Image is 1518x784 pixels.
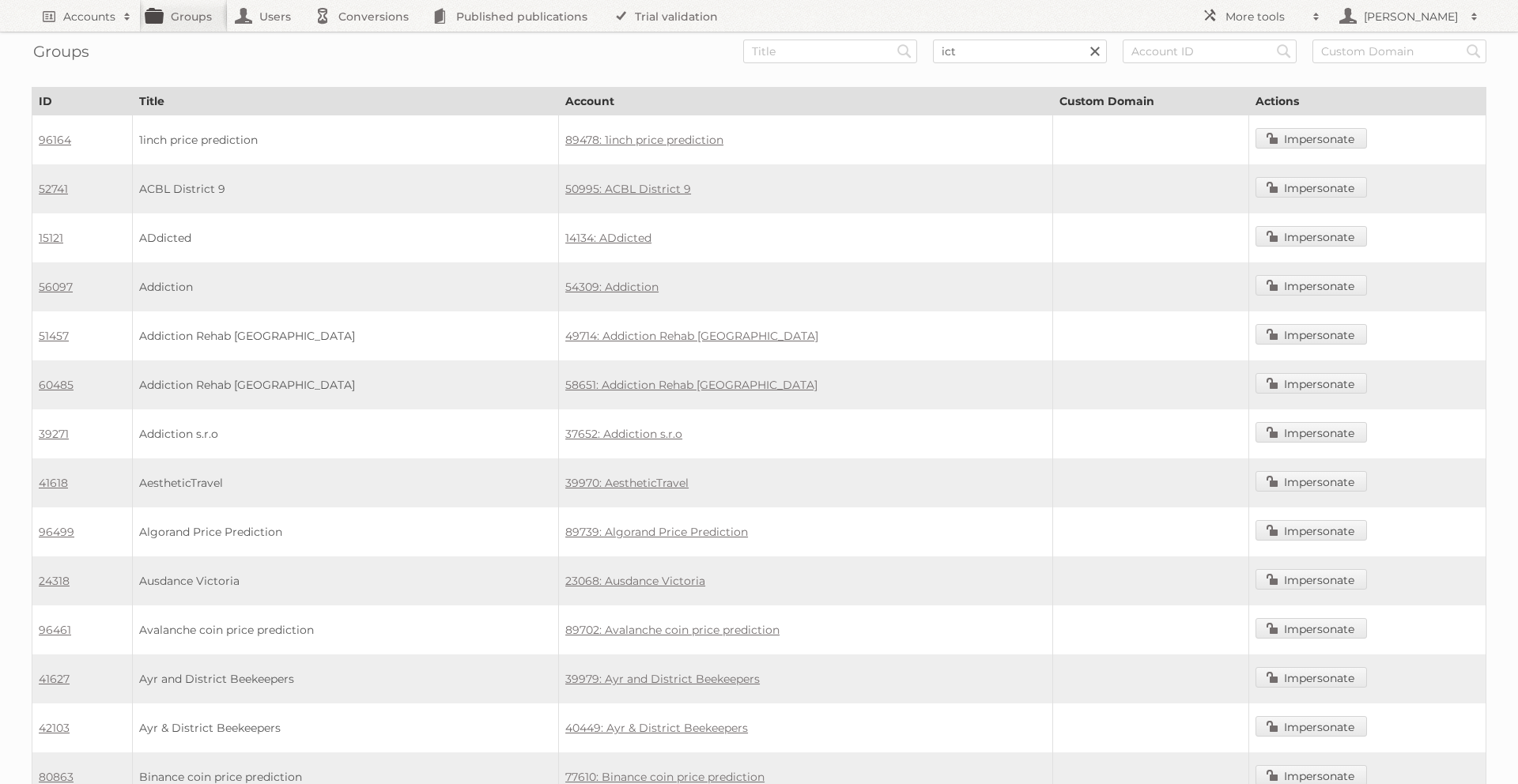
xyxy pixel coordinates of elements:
td: Algorand Price Prediction [132,507,558,556]
a: 96499 [39,525,74,539]
a: 96461 [39,623,71,637]
input: Account ID [1123,40,1297,63]
input: Search [1272,40,1296,63]
a: Impersonate [1256,520,1367,541]
a: 23068: Ausdance Victoria [565,574,705,588]
a: 50995: ACBL District 9 [565,182,691,196]
td: Ausdance Victoria [132,556,558,605]
a: 96164 [39,133,71,147]
a: 54309: Addiction [565,280,659,294]
a: 89739: Algorand Price Prediction [565,525,748,539]
a: 39970: AestheticTravel [565,476,689,490]
a: Impersonate [1256,128,1367,149]
th: Actions [1248,88,1486,115]
a: Impersonate [1256,422,1367,443]
a: 58651: Addiction Rehab [GEOGRAPHIC_DATA] [565,378,818,392]
input: Account Name [933,40,1107,63]
td: 1inch price prediction [132,115,558,165]
a: 39271 [39,427,69,441]
td: Avalanche coin price prediction [132,605,558,654]
a: 37652: Addiction s.r.o [565,427,682,441]
input: Search [893,40,916,63]
td: Addiction s.r.o [132,409,558,458]
a: Impersonate [1256,177,1367,198]
td: Ayr and District Beekeepers [132,654,558,703]
a: 41618 [39,476,68,490]
input: Search [1462,40,1486,63]
input: Custom Domain [1312,40,1486,63]
a: 15121 [39,231,63,245]
a: 89478: 1inch price prediction [565,133,723,147]
a: 80863 [39,770,74,784]
td: Ayr & District Beekeepers [132,703,558,752]
a: 40449: Ayr & District Beekeepers [565,721,748,735]
a: 56097 [39,280,73,294]
a: 77610: Binance coin price prediction [565,770,765,784]
a: 24318 [39,574,70,588]
td: ADdicted [132,213,558,262]
h2: [PERSON_NAME] [1360,9,1463,24]
a: Impersonate [1256,226,1367,247]
h2: More tools [1225,9,1305,24]
td: Addiction Rehab [GEOGRAPHIC_DATA] [132,311,558,360]
a: Impersonate [1256,373,1367,394]
a: Impersonate [1256,618,1367,639]
a: 14134: ADdicted [565,231,651,245]
a: 41627 [39,672,70,686]
th: Custom Domain [1052,88,1248,115]
a: Impersonate [1256,324,1367,345]
th: ID [32,88,133,115]
a: 89702: Avalanche coin price prediction [565,623,780,637]
a: Impersonate [1256,569,1367,590]
a: 52741 [39,182,68,196]
a: 51457 [39,329,69,343]
a: Impersonate [1256,667,1367,688]
th: Title [132,88,558,115]
a: Impersonate [1256,471,1367,492]
h2: Accounts [63,9,115,24]
a: 60485 [39,378,74,392]
input: Title [743,40,917,63]
a: Impersonate [1256,275,1367,296]
td: AestheticTravel [132,458,558,507]
td: ACBL District 9 [132,164,558,213]
a: 39979: Ayr and District Beekeepers [565,672,760,686]
a: 49714: Addiction Rehab [GEOGRAPHIC_DATA] [565,329,818,343]
a: 42103 [39,721,70,735]
th: Account [559,88,1052,115]
a: Impersonate [1256,716,1367,737]
td: Addiction Rehab [GEOGRAPHIC_DATA] [132,360,558,409]
td: Addiction [132,262,558,311]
